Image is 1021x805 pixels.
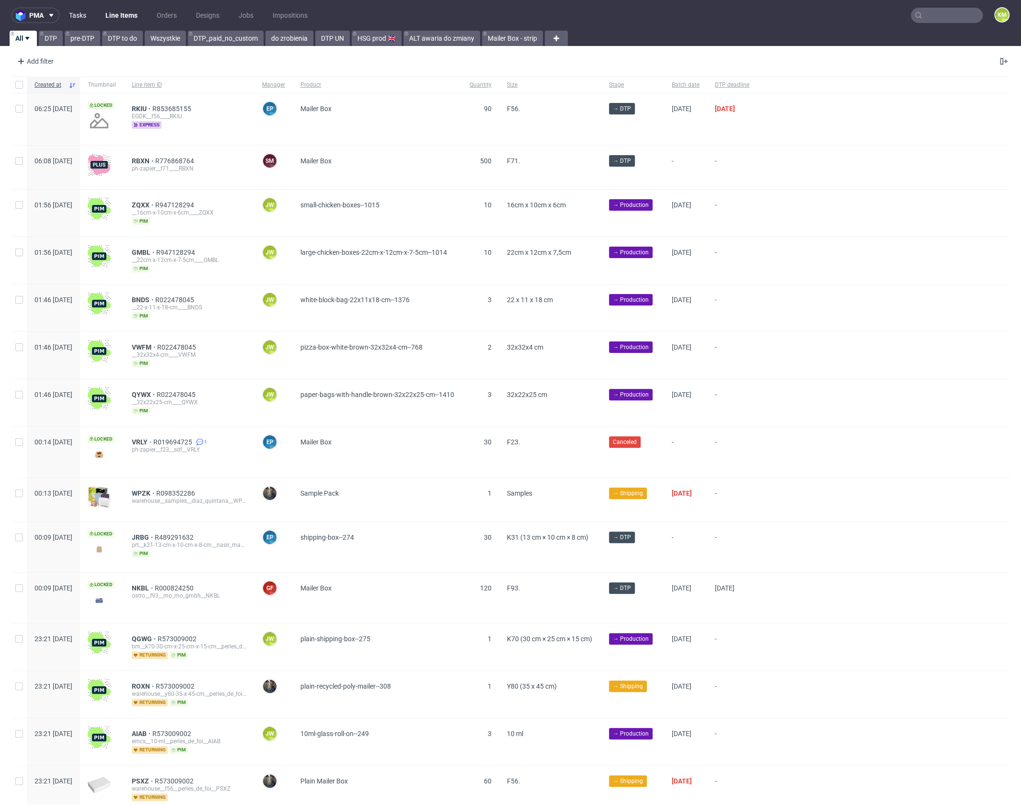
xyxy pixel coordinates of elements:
[715,777,749,801] span: -
[507,157,520,165] span: F71.
[132,737,247,745] div: emcs__10-ml__perles_de_foi__AIAB
[672,584,691,592] span: [DATE]
[507,391,547,398] span: 32x22x25 cm
[672,105,691,113] span: [DATE]
[263,632,276,646] figcaption: JW
[507,682,557,690] span: Y80 (35 x 45 cm)
[263,487,276,500] img: Maciej Sobola
[100,8,143,23] a: Line Items
[132,730,152,737] a: AIAB
[715,489,749,510] span: -
[11,8,59,23] button: pma
[507,343,543,351] span: 32x32x4 cm
[300,391,454,398] span: paper-bags-with-handle-brown-32x22x25-cm--1410
[34,201,72,209] span: 01:56 [DATE]
[132,265,150,272] span: pim
[715,635,749,659] span: -
[88,543,111,556] img: version_two_editor_design.png
[300,730,369,737] span: 10ml-glass-roll-on--249
[488,730,492,737] span: 3
[715,391,749,415] span: -
[132,360,150,367] span: pim
[715,105,735,113] span: [DATE]
[132,446,247,454] div: ph-zapier__f23__sdf__VRLY
[132,438,153,446] a: VRLY
[613,777,643,785] span: → Shipping
[145,31,186,46] a: Wszystkie
[132,121,161,129] span: express
[34,438,72,446] span: 00:14 [DATE]
[16,10,29,21] img: logo
[609,81,656,89] span: Stage
[88,292,111,315] img: wHgJFi1I6lmhQAAAABJRU5ErkJggg==
[263,774,276,788] img: Maciej Sobola
[300,489,339,497] span: Sample Pack
[156,682,196,690] a: R573009002
[132,699,168,706] span: returning
[488,343,492,351] span: 2
[263,198,276,212] figcaption: JW
[34,777,72,785] span: 23:21 [DATE]
[132,391,157,398] span: QYWX
[34,249,72,256] span: 01:56 [DATE]
[613,533,631,542] span: → DTP
[484,201,492,209] span: 10
[132,584,155,592] span: NKBL
[613,489,643,498] span: → Shipping
[672,81,700,89] span: Batch date
[480,157,492,165] span: 500
[470,81,492,89] span: Quantity
[88,581,115,589] span: Locked
[715,249,749,272] span: -
[132,682,156,690] a: ROXN
[300,105,332,113] span: Mailer Box
[132,249,156,256] a: GMBL
[132,785,247,793] div: warehouse__f56__perles_de_foi__PSXZ
[153,438,194,446] span: R019694725
[34,635,72,643] span: 23:21 [DATE]
[613,343,649,351] span: → Production
[155,533,195,541] a: R489291632
[170,699,188,706] span: pim
[300,81,454,89] span: Product
[88,486,111,509] img: sample-icon.16e107be6ad460a3e330.png
[672,730,691,737] span: [DATE]
[39,31,63,46] a: DTP
[672,249,691,256] span: [DATE]
[300,438,332,446] span: Mailer Box
[300,343,423,351] span: pizza-box-white-brown-32x32x4-cm--768
[10,31,37,46] a: All
[132,157,155,165] span: RBXN
[88,245,111,268] img: wHgJFi1I6lmhQAAAABJRU5ErkJggg==
[88,109,111,132] img: no_design.png
[102,31,143,46] a: DTP to do
[507,81,594,89] span: Size
[488,682,492,690] span: 1
[263,680,276,693] img: Maciej Sobola
[672,201,691,209] span: [DATE]
[132,407,150,415] span: pim
[88,631,111,654] img: wHgJFi1I6lmhQAAAABJRU5ErkJggg==
[132,643,247,650] div: bm__k70-30-cm-x-25-cm-x-15-cm__perles_de_foi__QGWG
[613,104,631,113] span: → DTP
[715,438,749,465] span: -
[672,777,692,785] span: [DATE]
[507,249,571,256] span: 22cm x 12cm x 7,5cm
[152,730,193,737] span: R573009002
[132,343,157,351] a: VWFM
[715,296,749,320] span: -
[482,31,543,46] a: Mailer Box - strip
[155,201,196,209] a: R947128294
[34,157,72,165] span: 06:08 [DATE]
[132,113,247,120] div: EGDK__f56____RKIU
[672,682,691,690] span: [DATE]
[315,31,350,46] a: DTP UN
[132,550,150,557] span: pim
[715,343,749,367] span: -
[190,8,225,23] a: Designs
[488,391,492,398] span: 3
[158,635,198,643] a: R573009002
